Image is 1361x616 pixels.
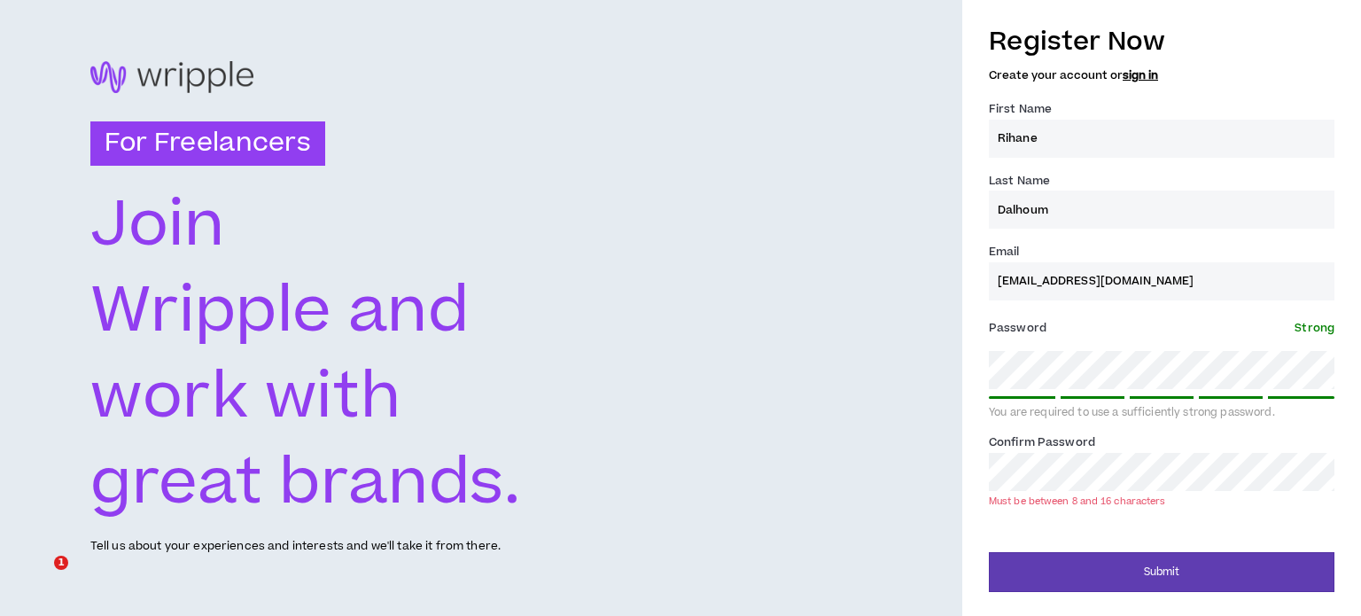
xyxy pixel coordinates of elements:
[989,95,1052,123] label: First Name
[989,120,1334,158] input: First name
[90,121,325,166] h3: For Freelancers
[90,267,471,356] text: Wripple and
[989,428,1095,456] label: Confirm Password
[989,320,1046,336] span: Password
[1123,67,1158,83] a: sign in
[90,181,225,270] text: Join
[989,167,1050,195] label: Last Name
[989,552,1334,592] button: Submit
[90,353,401,442] text: work with
[1295,320,1334,336] span: Strong
[54,556,68,570] span: 1
[989,495,1166,508] div: Must be between 8 and 16 characters
[90,439,521,528] text: great brands.
[989,262,1334,300] input: Enter Email
[989,191,1334,229] input: Last name
[989,238,1020,266] label: Email
[90,538,501,555] p: Tell us about your experiences and interests and we'll take it from there.
[18,556,60,598] iframe: Intercom live chat
[989,406,1334,420] div: You are required to use a sufficiently strong password.
[989,23,1334,60] h3: Register Now
[989,69,1334,82] h5: Create your account or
